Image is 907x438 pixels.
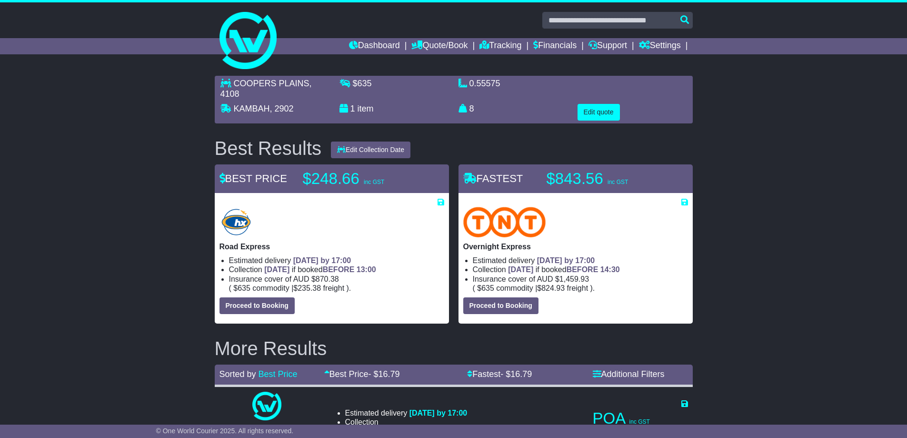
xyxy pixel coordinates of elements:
[537,256,595,265] span: [DATE] by 17:00
[469,79,500,88] span: 0.55575
[473,275,589,284] span: Insurance cover of AUD $
[567,265,598,274] span: BEFORE
[357,265,376,274] span: 13:00
[364,179,384,185] span: inc GST
[293,256,351,265] span: [DATE] by 17:00
[231,284,347,292] span: $ $
[331,142,410,158] button: Edit Collection Date
[234,79,309,88] span: COOPERS PLAINS
[259,369,298,379] a: Best Price
[229,256,444,265] li: Estimated delivery
[500,369,532,379] span: - $
[510,369,532,379] span: 16.79
[567,284,588,292] span: Freight
[219,297,295,314] button: Proceed to Booking
[219,242,444,251] p: Road Express
[219,173,287,184] span: BEST PRICE
[473,256,688,265] li: Estimated delivery
[473,284,595,293] span: ( ).
[467,369,532,379] a: Fastest- $16.79
[593,409,688,428] p: POA
[316,275,339,283] span: 870.38
[535,284,537,292] span: |
[229,275,339,284] span: Insurance cover of AUD $
[345,408,563,418] li: Estimated delivery
[215,338,693,359] h2: More Results
[369,369,400,379] span: - $
[409,409,468,417] span: [DATE] by 17:00
[608,179,628,185] span: inc GST
[593,369,665,379] a: Additional Filters
[252,392,281,420] img: One World Courier: Same Day Nationwide(quotes take 0.5-1 hour)
[349,38,400,54] a: Dashboard
[234,104,270,113] span: KAMBAH
[588,38,627,54] a: Support
[323,284,344,292] span: Freight
[578,104,620,121] button: Edit quote
[303,169,422,188] p: $248.66
[358,104,374,113] span: item
[496,284,533,292] span: Commodity
[210,138,327,159] div: Best Results
[463,207,546,237] img: TNT Domestic: Overnight Express
[298,284,321,292] span: 235.38
[473,265,688,274] li: Collection
[291,284,293,292] span: |
[220,79,312,99] span: , 4108
[463,242,688,251] p: Overnight Express
[469,104,474,113] span: 8
[475,284,590,292] span: $ $
[541,284,565,292] span: 824.93
[533,38,577,54] a: Financials
[156,427,294,435] span: © One World Courier 2025. All rights reserved.
[481,284,494,292] span: 635
[229,265,444,274] li: Collection
[463,297,538,314] button: Proceed to Booking
[345,418,563,427] li: Collection
[600,265,620,274] span: 14:30
[559,275,589,283] span: 1,459.93
[324,369,400,379] a: Best Price- $16.79
[229,284,351,293] span: ( ).
[479,38,521,54] a: Tracking
[379,369,400,379] span: 16.79
[219,207,253,237] img: Hunter Express: Road Express
[508,265,619,274] span: if booked
[252,284,289,292] span: Commodity
[411,38,468,54] a: Quote/Book
[463,173,523,184] span: FASTEST
[508,265,533,274] span: [DATE]
[323,265,355,274] span: BEFORE
[358,79,372,88] span: 635
[639,38,681,54] a: Settings
[350,104,355,113] span: 1
[353,79,372,88] span: $
[238,284,250,292] span: 635
[219,369,256,379] span: Sorted by
[264,265,289,274] span: [DATE]
[629,418,650,425] span: inc GST
[547,169,666,188] p: $843.56
[270,104,294,113] span: , 2902
[264,265,376,274] span: if booked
